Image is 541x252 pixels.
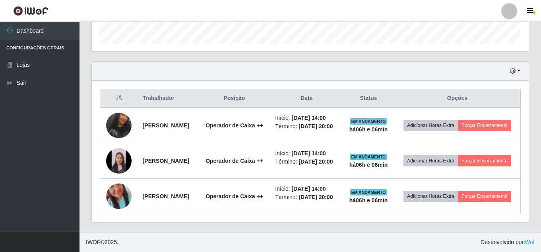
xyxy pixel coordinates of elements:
[275,114,338,122] li: Início:
[349,126,388,133] strong: há 06 h e 06 min
[143,193,189,199] strong: [PERSON_NAME]
[106,148,132,174] img: 1691592302153.jpeg
[458,120,511,131] button: Forçar Encerramento
[394,89,521,108] th: Opções
[350,154,388,160] span: EM ANDAMENTO
[350,189,388,195] span: EM ANDAMENTO
[106,174,132,219] img: 1755875001367.jpeg
[86,239,101,245] span: IWOF
[403,191,458,202] button: Adicionar Horas Extra
[138,89,198,108] th: Trabalhador
[343,89,394,108] th: Status
[275,193,338,201] li: Término:
[350,118,388,125] span: EM ANDAMENTO
[206,193,263,199] strong: Operador de Caixa ++
[458,155,511,166] button: Forçar Encerramento
[106,99,132,152] img: 1627027012357.jpeg
[13,6,48,16] img: CoreUI Logo
[299,158,333,165] time: [DATE] 20:00
[206,122,263,129] strong: Operador de Caixa ++
[524,239,535,245] a: iWof
[299,123,333,129] time: [DATE] 20:00
[403,155,458,166] button: Adicionar Horas Extra
[270,89,343,108] th: Data
[206,158,263,164] strong: Operador de Caixa ++
[275,158,338,166] li: Término:
[458,191,511,202] button: Forçar Encerramento
[403,120,458,131] button: Adicionar Horas Extra
[291,115,326,121] time: [DATE] 14:00
[275,149,338,158] li: Início:
[349,197,388,203] strong: há 06 h e 06 min
[143,122,189,129] strong: [PERSON_NAME]
[275,185,338,193] li: Início:
[275,122,338,131] li: Término:
[291,186,326,192] time: [DATE] 14:00
[481,238,535,246] span: Desenvolvido por
[349,162,388,168] strong: há 06 h e 06 min
[143,158,189,164] strong: [PERSON_NAME]
[291,150,326,156] time: [DATE] 14:00
[198,89,270,108] th: Posição
[86,238,118,246] span: © 2025 .
[299,194,333,200] time: [DATE] 20:00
